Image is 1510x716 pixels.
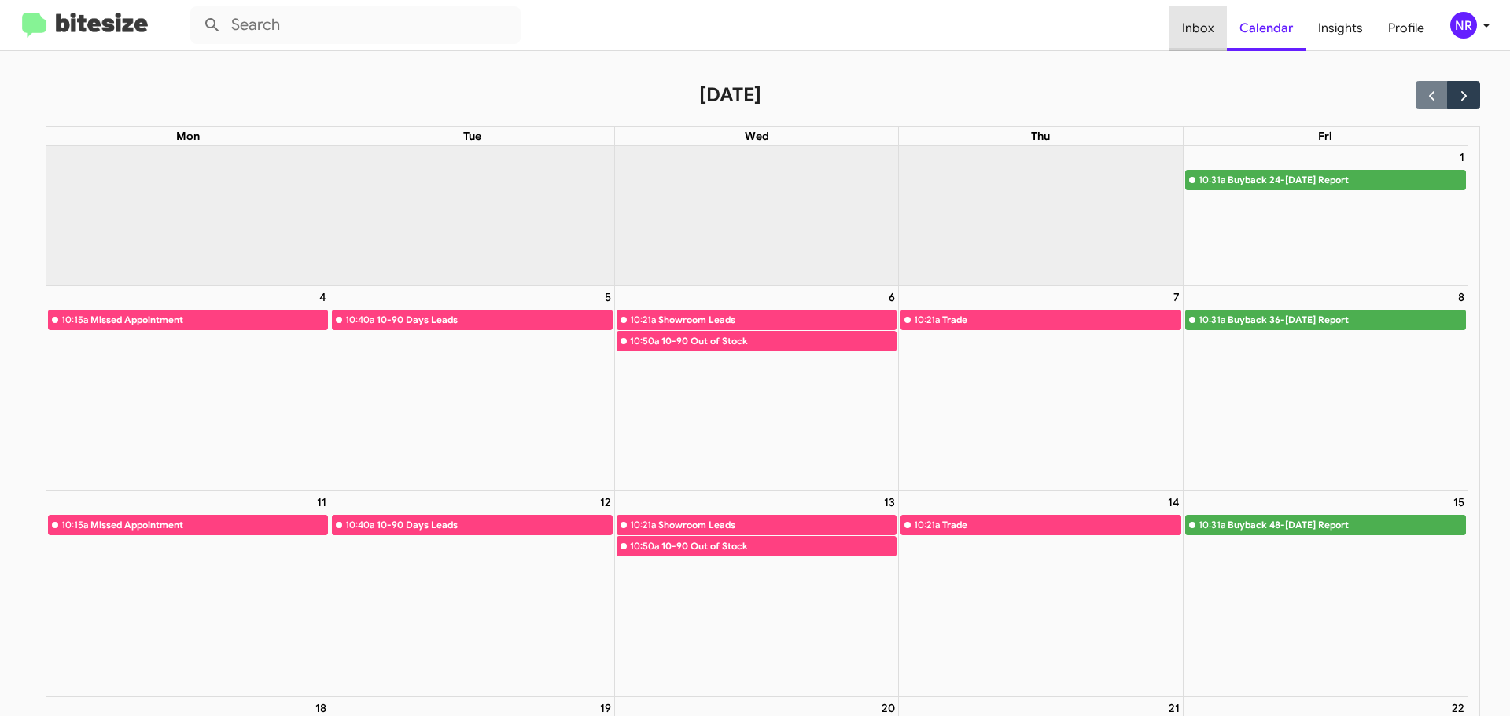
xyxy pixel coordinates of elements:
a: Monday [173,127,203,145]
a: Friday [1315,127,1335,145]
a: Calendar [1227,6,1306,51]
td: August 1, 2025 [1183,146,1467,286]
div: 10:21a [914,312,940,328]
div: Buyback 24-[DATE] Report [1228,172,1465,188]
div: 10:31a [1199,517,1225,533]
div: Buyback 36-[DATE] Report [1228,312,1465,328]
a: August 12, 2025 [597,491,614,513]
a: August 5, 2025 [602,286,614,308]
a: August 1, 2025 [1457,146,1468,168]
td: August 12, 2025 [330,491,614,696]
a: Profile [1376,6,1437,51]
a: Inbox [1169,6,1227,51]
div: 10:31a [1199,172,1225,188]
a: August 4, 2025 [316,286,330,308]
div: 10:50a [630,538,659,554]
td: August 14, 2025 [899,491,1183,696]
button: Next month [1447,81,1479,108]
div: 10:31a [1199,312,1225,328]
div: 10:50a [630,333,659,349]
td: August 15, 2025 [1183,491,1467,696]
td: August 7, 2025 [899,285,1183,490]
button: NR [1437,12,1493,39]
div: Showroom Leads [658,517,896,533]
td: August 4, 2025 [46,285,330,490]
a: Wednesday [742,127,772,145]
td: August 8, 2025 [1183,285,1467,490]
input: Search [190,6,521,44]
a: Thursday [1028,127,1053,145]
div: Showroom Leads [658,312,896,328]
div: 10-90 Out of Stock [661,333,896,349]
div: 10:15a [61,312,88,328]
div: 10:40a [345,517,374,533]
td: August 6, 2025 [614,285,898,490]
a: August 14, 2025 [1165,491,1183,513]
div: 10:21a [914,517,940,533]
div: 10:21a [630,517,656,533]
div: NR [1450,12,1477,39]
a: August 15, 2025 [1450,491,1468,513]
div: 10-90 Days Leads [377,312,611,328]
div: 10-90 Days Leads [377,517,611,533]
div: Trade [942,312,1180,328]
div: 10:15a [61,517,88,533]
a: August 6, 2025 [886,286,898,308]
a: August 11, 2025 [314,491,330,513]
a: August 13, 2025 [881,491,898,513]
div: Trade [942,517,1180,533]
div: Missed Appointment [90,517,328,533]
button: Previous month [1416,81,1448,108]
div: Buyback 48-[DATE] Report [1228,517,1465,533]
td: August 5, 2025 [330,285,614,490]
div: Missed Appointment [90,312,328,328]
a: August 8, 2025 [1455,286,1468,308]
td: August 11, 2025 [46,491,330,696]
h2: [DATE] [699,83,761,108]
a: Insights [1306,6,1376,51]
div: 10:40a [345,312,374,328]
div: 10-90 Out of Stock [661,538,896,554]
a: August 7, 2025 [1170,286,1183,308]
td: August 13, 2025 [614,491,898,696]
a: Tuesday [460,127,484,145]
div: 10:21a [630,312,656,328]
